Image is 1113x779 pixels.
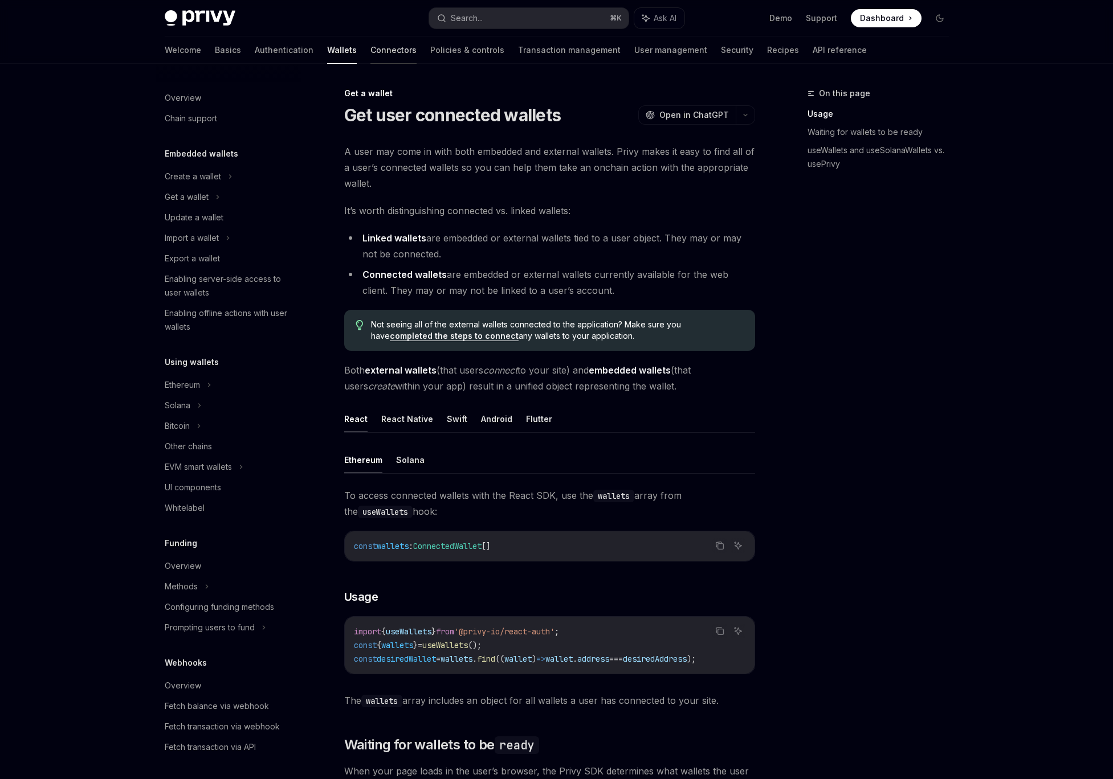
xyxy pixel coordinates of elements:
strong: embedded wallets [589,364,671,376]
span: desiredWallet [377,654,436,664]
span: [] [482,541,491,551]
button: Open in ChatGPT [638,105,736,125]
span: === [609,654,623,664]
button: Copy the contents from the code block [712,538,727,553]
div: Bitcoin [165,419,190,433]
button: Flutter [526,405,552,432]
span: } [431,626,436,637]
strong: Linked wallets [362,232,426,244]
div: Fetch transaction via API [165,740,256,754]
button: React Native [381,405,433,432]
button: Ask AI [731,538,745,553]
a: Overview [156,88,301,108]
span: . [573,654,577,664]
div: Fetch balance via webhook [165,699,269,713]
div: UI components [165,481,221,494]
div: Export a wallet [165,252,220,265]
span: { [377,640,381,650]
a: Support [806,13,837,24]
a: Whitelabel [156,498,301,518]
div: Create a wallet [165,170,221,183]
span: Waiting for wallets to be [344,736,539,754]
a: useWallets and useSolanaWallets vs. usePrivy [808,141,958,173]
span: ) [532,654,536,664]
span: To access connected wallets with the React SDK, use the array from the hook: [344,487,755,519]
span: desiredAddress [623,654,687,664]
span: { [381,626,386,637]
button: Ethereum [344,446,382,473]
span: The array includes an object for all wallets a user has connected to your site. [344,692,755,708]
a: Usage [808,105,958,123]
button: Swift [447,405,467,432]
div: Prompting users to fund [165,621,255,634]
a: Enabling server-side access to user wallets [156,269,301,303]
span: Not seeing all of the external wallets connected to the application? Make sure you have any walle... [371,319,743,342]
div: Solana [165,399,190,412]
li: are embedded or external wallets tied to a user object. They may or may not be connected. [344,230,755,262]
em: connect [483,364,517,376]
code: wallets [593,490,634,502]
div: Get a wallet [344,88,755,99]
span: from [436,626,454,637]
div: Ethereum [165,378,200,392]
span: Dashboard [860,13,904,24]
a: completed the steps to connect [390,331,519,341]
button: React [344,405,368,432]
span: useWallets [386,626,431,637]
div: Enabling server-side access to user wallets [165,272,295,300]
svg: Tip [356,320,364,330]
a: Chain support [156,108,301,129]
h5: Funding [165,536,197,550]
span: '@privy-io/react-auth' [454,626,555,637]
div: Methods [165,580,198,593]
span: (); [468,640,482,650]
span: const [354,654,377,664]
span: useWallets [422,640,468,650]
button: Solana [396,446,425,473]
a: Overview [156,675,301,696]
button: Toggle dark mode [931,9,949,27]
span: const [354,640,377,650]
a: Recipes [767,36,799,64]
code: ready [495,736,539,754]
h5: Webhooks [165,656,207,670]
span: import [354,626,381,637]
div: Enabling offline actions with user wallets [165,306,295,334]
a: Update a wallet [156,207,301,228]
span: It’s worth distinguishing connected vs. linked wallets: [344,203,755,219]
code: wallets [361,695,402,707]
strong: Connected wallets [362,269,447,280]
span: Ask AI [654,13,676,24]
span: Both (that users to your site) and (that users within your app) result in a unified object repres... [344,362,755,394]
a: Authentication [255,36,313,64]
div: Overview [165,679,201,692]
a: Dashboard [851,9,922,27]
a: Basics [215,36,241,64]
a: Configuring funding methods [156,597,301,617]
a: Other chains [156,436,301,457]
span: (( [495,654,504,664]
span: : [409,541,413,551]
span: Usage [344,589,378,605]
span: wallets [441,654,472,664]
h5: Embedded wallets [165,147,238,161]
div: Whitelabel [165,501,205,515]
div: Overview [165,91,201,105]
div: Search... [451,11,483,25]
a: Connectors [370,36,417,64]
a: Welcome [165,36,201,64]
button: Copy the contents from the code block [712,624,727,638]
h1: Get user connected wallets [344,105,561,125]
a: Demo [769,13,792,24]
a: User management [634,36,707,64]
button: Ask AI [634,8,684,28]
span: On this page [819,87,870,100]
span: } [413,640,418,650]
div: Configuring funding methods [165,600,274,614]
a: API reference [813,36,867,64]
a: Wallets [327,36,357,64]
span: find [477,654,495,664]
a: Fetch balance via webhook [156,696,301,716]
div: Other chains [165,440,212,453]
span: Open in ChatGPT [659,109,729,121]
